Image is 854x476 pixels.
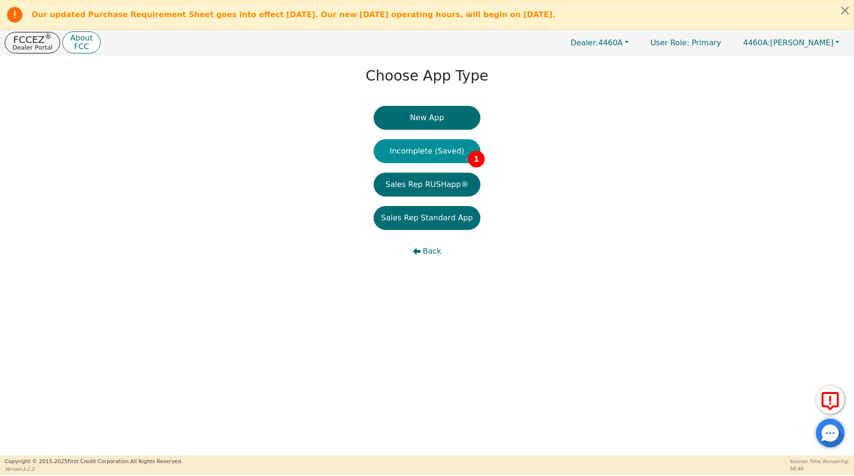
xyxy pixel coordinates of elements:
span: All Rights Reserved. [130,458,183,465]
p: Primary [641,33,731,52]
button: Dealer:4460A [560,35,639,50]
p: FCC [70,43,92,51]
p: FCCEZ [12,35,52,44]
button: Incomplete (Saved)1 [374,139,480,163]
p: Session Time Remaining: [790,458,849,465]
b: Our updated Purchase Requirement Sheet goes into effect [DATE]. Our new [DATE] operating hours, w... [31,10,555,19]
p: Dealer Portal [12,44,52,51]
button: Report Error to FCC [816,385,844,414]
p: 58:46 [790,465,849,472]
span: 4460A [570,38,623,47]
a: User Role: Primary [641,33,731,52]
span: Back [423,246,441,257]
span: 1 [468,151,485,167]
p: About [70,34,92,42]
sup: ® [45,32,52,41]
span: Dealer: [570,38,598,47]
p: Copyright © 2015- 2025 First Credit Corporation. [5,458,183,466]
p: Version 3.2.2 [5,466,183,473]
button: Close alert [836,0,854,20]
button: FCCEZ®Dealer Portal [5,32,60,53]
button: New App [374,106,480,130]
span: User Role : [651,38,689,47]
button: Sales Rep Standard App [374,206,480,230]
button: Sales Rep RUSHapp® [374,173,480,197]
button: AboutFCC [62,31,100,54]
button: 4460A:[PERSON_NAME] [733,35,849,50]
button: Back [374,239,480,263]
span: 4460A: [743,38,770,47]
h1: Choose App Type [366,67,488,84]
span: [PERSON_NAME] [743,38,834,47]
